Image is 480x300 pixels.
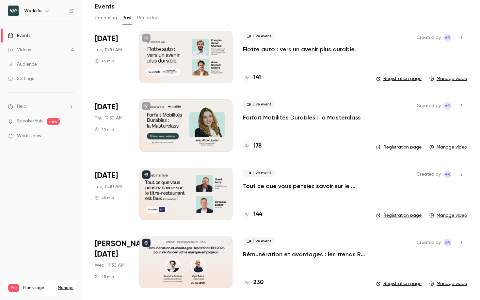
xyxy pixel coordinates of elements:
span: Thu, 11:30 AM [95,115,122,121]
span: Created by [417,102,441,110]
span: Victoria Rollin [443,170,451,178]
button: Recurring [137,13,159,23]
span: Pro [8,284,19,292]
span: What's new [17,133,41,139]
span: [DATE] [95,102,118,112]
span: VR [445,170,450,178]
span: Ninon Rys [443,239,451,246]
span: Plan usage [23,285,54,291]
div: 45 min [95,58,114,64]
a: Forfait Mobilités Durables : la Masterclass [243,114,361,121]
span: Created by [417,239,441,246]
a: 178 [243,142,262,150]
a: 230 [243,278,264,287]
a: Manage video [429,75,467,82]
a: Manage video [429,280,467,287]
h4: 230 [253,278,264,287]
div: 45 min [95,127,114,132]
div: Jun 26 Thu, 11:30 AM (Europe/Paris) [95,99,129,151]
a: Registration page [376,144,422,150]
span: Live event [243,32,275,40]
span: Created by [417,34,441,41]
span: [DATE] [95,34,118,44]
h6: Worklife [24,8,42,14]
div: 45 min [95,195,114,200]
a: Manage [58,285,73,291]
li: help-dropdown-opener [8,103,74,110]
div: Jul 8 Tue, 11:30 AM (Europe/Paris) [95,31,129,83]
span: Created by [417,170,441,178]
span: new [47,118,60,125]
a: Registration page [376,212,422,219]
span: Tue, 11:30 AM [95,183,122,190]
a: Registration page [376,75,422,82]
a: Registration page [376,280,422,287]
a: Flotte auto : vers un avenir plus durable. [243,45,356,53]
span: Live event [243,237,275,245]
div: Jan 29 Wed, 11:30 AM (Europe/Paris) [95,236,129,288]
button: Past [122,13,132,23]
span: VR [445,34,450,41]
button: Upcoming [95,13,117,23]
span: [DATE] [95,170,118,181]
a: Manage video [429,144,467,150]
iframe: Noticeable Trigger [66,133,74,139]
a: Tout ce que vous pensiez savoir sur le titre-restaurant est faux (ou presque) ! [243,182,366,190]
h4: 178 [253,142,262,150]
span: Victoria Rollin [443,34,451,41]
div: 45 min [95,274,114,279]
span: Victoria Rollin [443,102,451,110]
span: Live event [243,101,275,108]
span: [PERSON_NAME][DATE] [95,239,154,260]
div: Videos [8,47,31,53]
span: Wed, 11:30 AM [95,262,124,269]
a: 141 [243,73,261,82]
span: NR [445,239,450,246]
div: Events [8,32,30,39]
span: Live event [243,169,275,177]
h4: 141 [253,73,261,82]
h1: Events [95,2,115,10]
a: Rémunération et avantages : les trends RH 2025 pour renforcer votre marque employeur [243,250,366,258]
img: Worklife [8,6,19,16]
a: Manage video [429,212,467,219]
a: 144 [243,210,262,219]
div: Audience [8,61,37,68]
div: Settings [8,75,34,82]
div: Apr 15 Tue, 11:30 AM (Europe/Paris) [95,168,129,220]
span: Help [17,103,26,110]
span: Tue, 11:30 AM [95,47,122,53]
h4: 144 [253,210,262,219]
a: SpeakerHub [17,118,43,125]
span: VR [445,102,450,110]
